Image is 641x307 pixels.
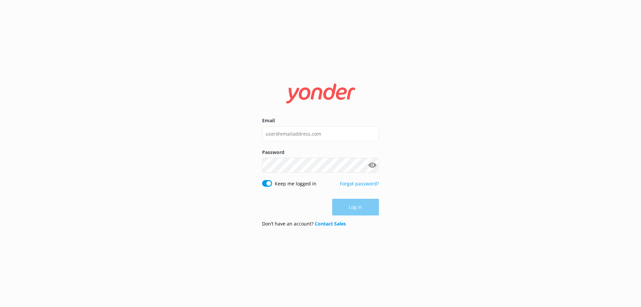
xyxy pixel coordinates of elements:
[262,149,379,156] label: Password
[275,180,316,187] label: Keep me logged in
[262,220,346,227] p: Don’t have an account?
[315,220,346,227] a: Contact Sales
[262,117,379,124] label: Email
[340,180,379,187] a: Forgot password?
[262,126,379,141] input: user@emailaddress.com
[366,159,379,172] button: Show password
